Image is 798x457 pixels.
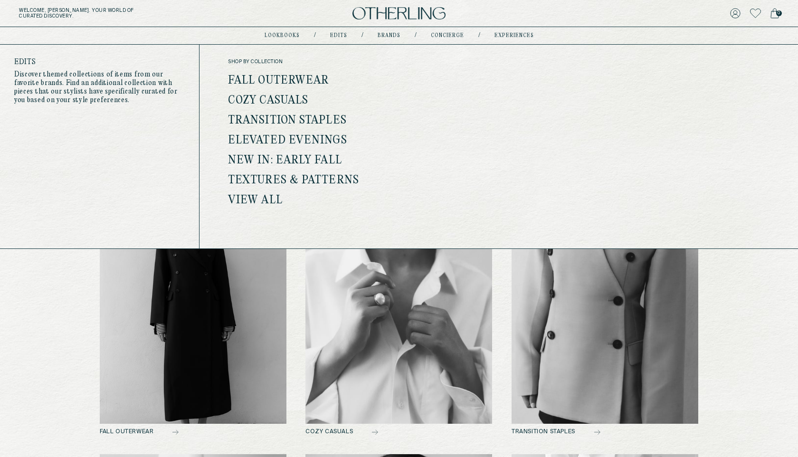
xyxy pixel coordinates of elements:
[330,33,347,38] a: Edits
[361,32,363,39] div: /
[228,194,283,207] a: View all
[100,170,286,424] img: common shop
[228,95,308,107] a: Cozy Casuals
[265,33,300,38] a: lookbooks
[19,8,247,19] h5: Welcome, [PERSON_NAME] . Your world of curated discovery.
[228,174,359,187] a: Textures & Patterns
[228,134,347,147] a: Elevated Evenings
[100,428,286,435] h2: FALL OUTERWEAR
[228,114,347,127] a: Transition Staples
[512,170,698,424] img: common shop
[770,7,779,20] a: 0
[512,428,698,435] h2: TRANSITION STAPLES
[431,33,464,38] a: concierge
[14,70,185,105] p: Discover themed collections of items from our favorite brands. Find an additional collection with...
[494,33,534,38] a: experiences
[305,170,492,435] a: COZY CASUALS
[378,33,400,38] a: Brands
[228,154,342,167] a: New In: Early Fall
[352,7,446,20] img: logo
[314,32,316,39] div: /
[415,32,417,39] div: /
[228,75,329,87] a: Fall Outerwear
[305,428,492,435] h2: COZY CASUALS
[512,170,698,435] a: TRANSITION STAPLES
[776,10,782,16] span: 0
[305,170,492,424] img: common shop
[228,59,413,65] span: shop by collection
[14,59,185,66] h4: Edits
[100,170,286,435] a: FALL OUTERWEAR
[478,32,480,39] div: /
